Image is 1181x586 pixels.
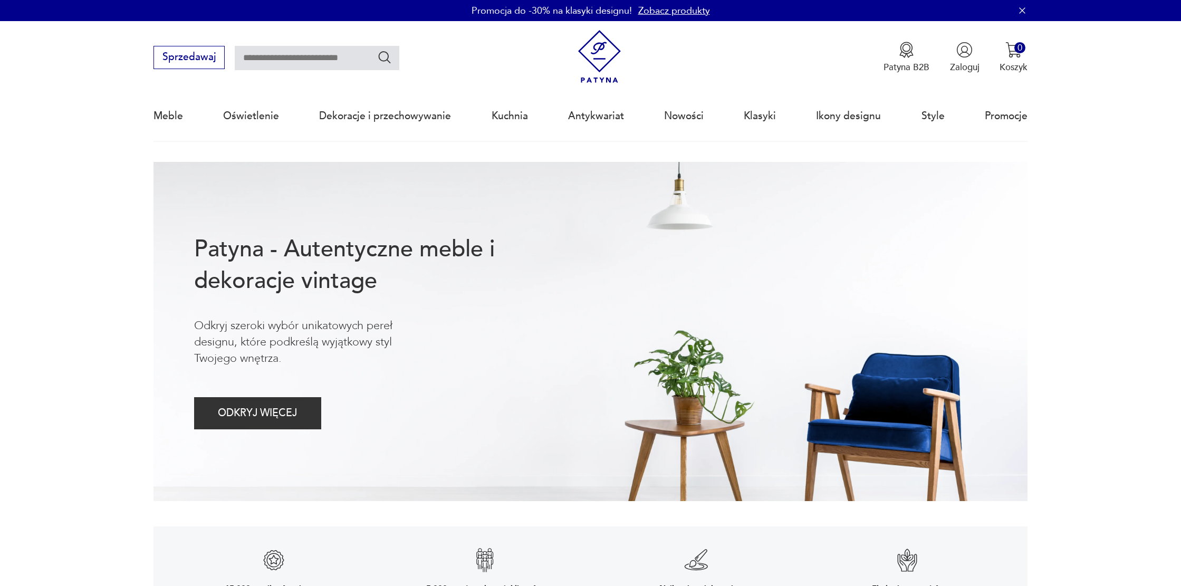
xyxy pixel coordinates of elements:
a: Oświetlenie [223,92,279,140]
img: Znak gwarancji jakości [472,547,497,573]
p: Zaloguj [950,61,980,73]
a: Promocje [985,92,1028,140]
a: Style [921,92,945,140]
h1: Patyna - Autentyczne meble i dekoracje vintage [194,234,536,297]
a: Antykwariat [568,92,624,140]
a: Meble [153,92,183,140]
a: Ikony designu [816,92,881,140]
img: Ikona koszyka [1005,42,1022,58]
p: Odkryj szeroki wybór unikatowych pereł designu, które podkreślą wyjątkowy styl Twojego wnętrza. [194,318,435,367]
img: Znak gwarancji jakości [895,547,920,573]
button: Patyna B2B [884,42,929,73]
a: Zobacz produkty [638,4,710,17]
button: ODKRYJ WIĘCEJ [194,397,321,429]
a: Kuchnia [492,92,528,140]
button: Szukaj [377,50,392,65]
p: Koszyk [1000,61,1028,73]
a: Ikona medaluPatyna B2B [884,42,929,73]
a: ODKRYJ WIĘCEJ [194,410,321,418]
button: Zaloguj [950,42,980,73]
img: Ikona medalu [898,42,915,58]
a: Nowości [664,92,704,140]
p: Patyna B2B [884,61,929,73]
img: Patyna - sklep z meblami i dekoracjami vintage [573,30,626,83]
img: Znak gwarancji jakości [261,547,286,573]
p: Promocja do -30% na klasyki designu! [472,4,632,17]
button: 0Koszyk [1000,42,1028,73]
a: Sprzedawaj [153,54,225,62]
a: Klasyki [744,92,776,140]
div: 0 [1014,42,1025,53]
img: Znak gwarancji jakości [684,547,709,573]
img: Ikonka użytkownika [956,42,973,58]
button: Sprzedawaj [153,46,225,69]
a: Dekoracje i przechowywanie [319,92,451,140]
